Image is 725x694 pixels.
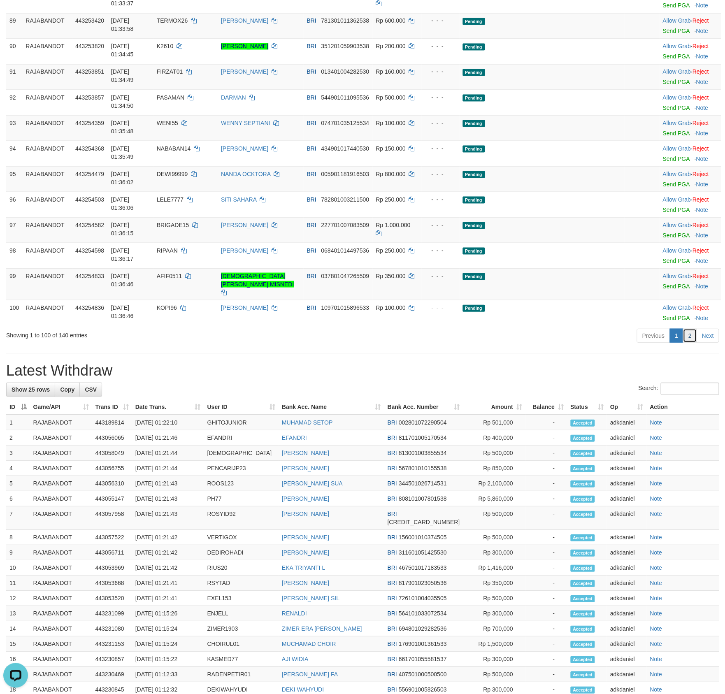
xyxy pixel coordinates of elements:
[282,495,329,501] a: [PERSON_NAME]
[111,94,134,109] span: [DATE] 01:34:50
[462,145,485,152] span: Pending
[606,399,646,414] th: Op: activate to sort column ascending
[650,579,662,586] a: Note
[111,17,134,32] span: [DATE] 01:33:58
[204,445,278,460] td: [DEMOGRAPHIC_DATA]
[6,13,22,38] td: 89
[307,247,316,253] span: BRI
[662,196,692,202] span: ·
[659,242,721,268] td: ·
[30,399,92,414] th: Game/API: activate to sort column ascending
[425,42,456,50] div: - - -
[6,268,22,299] td: 99
[75,94,104,100] span: 443253857
[638,382,719,395] label: Search:
[221,196,256,202] a: SITI SAHARA
[696,283,708,289] a: Note
[307,272,316,279] span: BRI
[221,94,246,100] a: DARMAN
[157,304,177,311] span: KOPI96
[462,273,485,280] span: Pending
[111,247,134,262] span: [DATE] 01:36:17
[157,145,191,151] span: NABABAN14
[662,53,689,60] a: Send PGA
[662,257,689,264] a: Send PGA
[662,221,690,228] a: Allow Grab
[463,445,525,460] td: Rp 500,000
[650,564,662,571] a: Note
[425,303,456,311] div: - - -
[204,414,278,430] td: GHITOJUNIOR
[307,221,316,228] span: BRI
[157,94,184,100] span: PASAMAN
[132,399,204,414] th: Date Trans.: activate to sort column ascending
[204,430,278,445] td: EFANDRI
[221,68,268,75] a: [PERSON_NAME]
[376,17,405,24] span: Rp 600.000
[307,94,316,100] span: BRI
[662,145,690,151] a: Allow Grab
[662,314,689,321] a: Send PGA
[307,68,316,75] span: BRI
[662,68,690,75] a: Allow Grab
[6,89,22,115] td: 92
[157,43,173,49] span: K2610
[650,434,662,441] a: Note
[462,304,485,311] span: Pending
[650,671,662,677] a: Note
[662,17,692,24] span: ·
[157,247,178,253] span: RIPAAN
[650,610,662,616] a: Note
[282,610,307,616] a: RENALDI
[692,119,709,126] a: Reject
[221,17,268,24] a: [PERSON_NAME]
[22,64,72,89] td: RAJABANDOT
[282,434,307,441] a: EFANDRI
[22,13,72,38] td: RAJABANDOT
[282,594,339,601] a: [PERSON_NAME] SIL
[111,145,134,160] span: [DATE] 01:35:49
[662,104,689,111] a: Send PGA
[321,43,369,49] span: Copy 351201059903538 to clipboard
[75,272,104,279] span: 443254833
[659,64,721,89] td: ·
[22,89,72,115] td: RAJABANDOT
[696,257,708,264] a: Note
[662,28,689,34] a: Send PGA
[659,140,721,166] td: ·
[22,268,72,299] td: RAJABANDOT
[650,625,662,631] a: Note
[307,43,316,49] span: BRI
[387,434,397,441] span: BRI
[669,328,683,342] a: 1
[425,272,456,280] div: - - -
[692,68,709,75] a: Reject
[525,414,567,430] td: -
[662,272,692,279] span: ·
[696,206,708,213] a: Note
[321,170,369,177] span: Copy 005901181916503 to clipboard
[659,115,721,140] td: ·
[650,510,662,517] a: Note
[463,430,525,445] td: Rp 400,000
[22,115,72,140] td: RAJABANDOT
[606,414,646,430] td: adkdaniel
[463,399,525,414] th: Amount: activate to sort column ascending
[111,43,134,58] span: [DATE] 01:34:45
[683,328,697,342] a: 2
[696,328,719,342] a: Next
[662,79,689,85] a: Send PGA
[662,145,692,151] span: ·
[660,382,719,395] input: Search:
[650,449,662,456] a: Note
[22,166,72,191] td: RAJABANDOT
[662,68,692,75] span: ·
[111,272,134,287] span: [DATE] 01:36:46
[79,382,102,396] a: CSV
[398,434,446,441] span: Copy 811701005170534 to clipboard
[637,328,669,342] a: Previous
[659,89,721,115] td: ·
[6,166,22,191] td: 95
[662,43,690,49] a: Allow Grab
[659,217,721,242] td: ·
